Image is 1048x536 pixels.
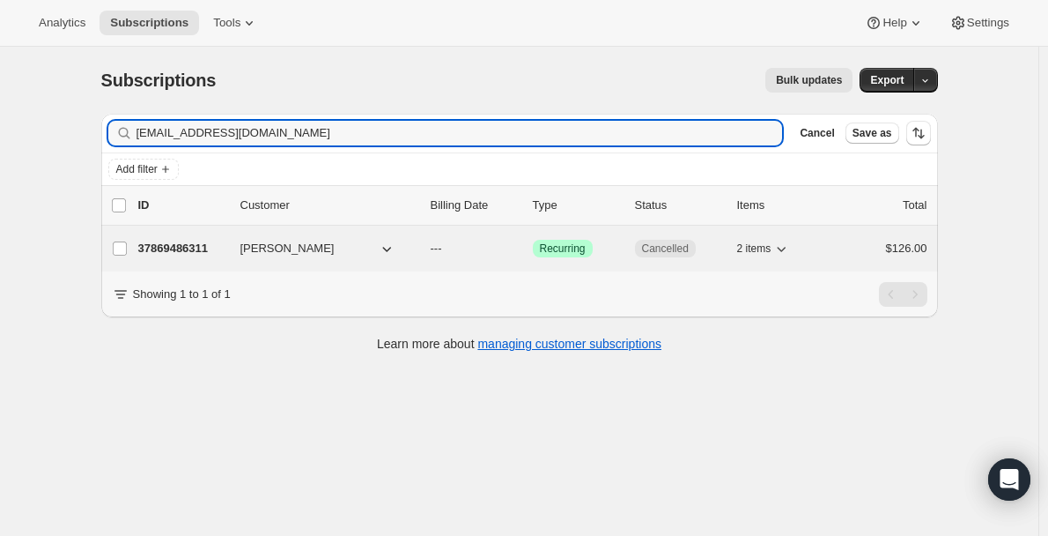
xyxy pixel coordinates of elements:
button: [PERSON_NAME] [230,234,406,263]
span: Settings [967,16,1009,30]
span: Cancel [800,126,834,140]
span: Save as [852,126,892,140]
span: Bulk updates [776,73,842,87]
div: 37869486311[PERSON_NAME]---SuccessRecurringCancelled2 items$126.00 [138,236,927,261]
div: Open Intercom Messenger [988,458,1030,501]
button: Add filter [108,159,179,180]
button: Export [860,68,914,93]
button: Settings [939,11,1020,35]
span: Help [882,16,906,30]
div: IDCustomerBilling DateTypeStatusItemsTotal [138,197,927,214]
span: Subscriptions [101,71,217,90]
button: Analytics [28,11,96,35]
span: Recurring [540,242,586,256]
span: --- [431,242,442,255]
span: Tools [213,16,240,30]
div: Items [737,197,825,214]
button: Bulk updates [765,68,852,93]
p: Status [635,197,723,214]
div: Type [533,197,621,214]
span: Export [870,73,904,87]
span: Subscriptions [110,16,188,30]
p: 37869486311 [138,240,226,257]
span: [PERSON_NAME] [240,240,335,257]
p: Total [903,197,926,214]
p: Billing Date [431,197,519,214]
p: Showing 1 to 1 of 1 [133,286,231,303]
p: ID [138,197,226,214]
span: Analytics [39,16,85,30]
button: Tools [203,11,269,35]
p: Customer [240,197,417,214]
button: 2 items [737,236,791,261]
button: Help [854,11,934,35]
button: Save as [845,123,899,144]
nav: Pagination [879,282,927,307]
span: Cancelled [642,242,689,256]
button: Sort the results [906,121,931,145]
span: Add filter [116,162,158,176]
input: Filter subscribers [137,121,783,145]
button: Cancel [793,123,841,144]
span: 2 items [737,242,771,256]
p: Learn more about [377,335,661,353]
span: $126.00 [886,242,927,255]
a: managing customer subscriptions [477,337,661,351]
button: Subscriptions [100,11,199,35]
